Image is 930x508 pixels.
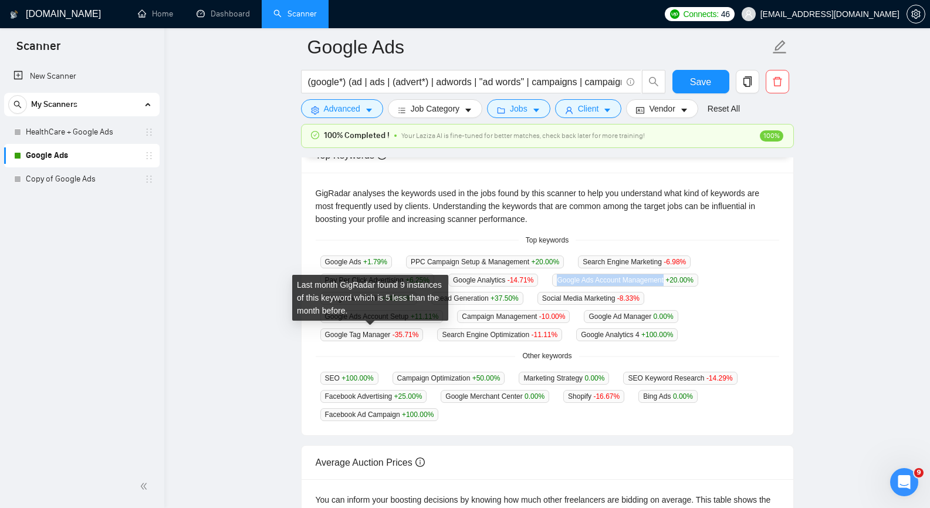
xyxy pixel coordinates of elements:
span: caret-down [365,106,373,115]
span: 0.00 % [673,392,693,401]
span: caret-down [680,106,688,115]
span: search [642,76,665,87]
a: searchScanner [273,9,317,19]
img: upwork-logo.png [670,9,679,19]
span: Search Engine Optimization [437,328,562,341]
span: 9 [914,468,924,477]
span: Other keywords [515,351,579,362]
span: info-circle [415,457,425,467]
span: -11.11 % [532,331,558,339]
span: Social Media Marketing [537,292,644,305]
a: Google Ads [26,144,137,167]
span: caret-down [603,106,611,115]
button: Save [672,70,729,93]
span: SEO [320,372,378,385]
a: HealthCare + Google Ads [26,120,137,144]
span: +37.50 % [491,294,519,302]
span: Facebook Ad Campaign [320,408,439,421]
span: 0.00 % [654,312,674,321]
span: 46 [721,8,730,21]
input: Search Freelance Jobs... [308,75,621,89]
span: Connects: [683,8,718,21]
a: New Scanner [13,65,150,88]
span: Top keywords [519,235,576,246]
img: logo [10,5,18,24]
div: Average Auction Prices [316,446,779,479]
span: check-circle [311,131,319,139]
div: Last month GigRadar found 9 instances of this keyword which is 5 less than the month before. [292,275,448,321]
span: setting [311,106,319,115]
span: search [9,100,26,109]
li: My Scanners [4,93,160,191]
span: Google Analytics [448,274,538,287]
span: Scanner [7,38,70,62]
span: -16.67 % [593,392,620,401]
span: 100% Completed ! [324,129,390,142]
button: search [642,70,665,93]
span: SEO Keyword Research [623,372,737,385]
button: userClientcaret-down [555,99,622,118]
span: +100.00 % [402,411,434,419]
span: Your Laziza AI is fine-tuned for better matches, check back later for more training! [401,132,645,140]
span: setting [907,9,925,19]
span: Google Ads [320,255,392,268]
span: +1.79 % [363,258,387,266]
span: caret-down [532,106,540,115]
button: delete [766,70,789,93]
span: -10.00 % [539,312,566,321]
span: idcard [636,106,644,115]
span: -8.33 % [617,294,640,302]
li: New Scanner [4,65,160,88]
button: idcardVendorcaret-down [626,99,698,118]
button: search [8,95,27,114]
span: Search Engine Marketing [578,255,691,268]
span: Client [578,102,599,115]
button: folderJobscaret-down [487,99,550,118]
span: 0.00 % [525,392,545,401]
span: Bing Ads [638,390,698,403]
span: +50.00 % [472,374,500,382]
span: -14.71 % [508,276,534,284]
span: folder [497,106,505,115]
span: +25.00 % [394,392,422,401]
span: Vendor [649,102,675,115]
span: double-left [140,480,151,492]
a: dashboardDashboard [197,9,250,19]
span: +100.00 % [641,331,673,339]
span: My Scanners [31,93,77,116]
span: Job Category [411,102,459,115]
span: Advanced [324,102,360,115]
span: holder [144,174,154,184]
span: Lead Generation [431,292,523,305]
button: barsJob Categorycaret-down [388,99,482,118]
span: bars [398,106,406,115]
span: caret-down [464,106,472,115]
span: Campaign Optimization [393,372,505,385]
span: -6.98 % [664,258,686,266]
span: edit [772,39,787,55]
span: Save [690,75,711,89]
span: Google Ads Account Management [552,274,698,287]
span: Google Tag Manager [320,328,424,341]
span: Google Analytics 4 [576,328,678,341]
span: 100% [760,130,783,142]
span: -35.71 % [393,331,419,339]
span: holder [144,127,154,137]
span: delete [766,76,789,87]
span: +20.00 % [531,258,559,266]
span: user [565,106,573,115]
span: 0.00 % [584,374,604,382]
div: GigRadar analyses the keywords used in the jobs found by this scanner to help you understand what... [316,187,779,226]
span: Campaign Management [457,310,570,323]
button: setting [907,5,925,23]
a: homeHome [138,9,173,19]
span: +100.00 % [341,374,373,382]
span: Pay Per Click Advertising [320,274,434,287]
button: settingAdvancedcaret-down [301,99,383,118]
span: +20.00 % [665,276,694,284]
span: Marketing Strategy [519,372,609,385]
span: Shopify [563,390,624,403]
a: Copy of Google Ads [26,167,137,191]
span: Facebook Advertising [320,390,427,403]
span: copy [736,76,759,87]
